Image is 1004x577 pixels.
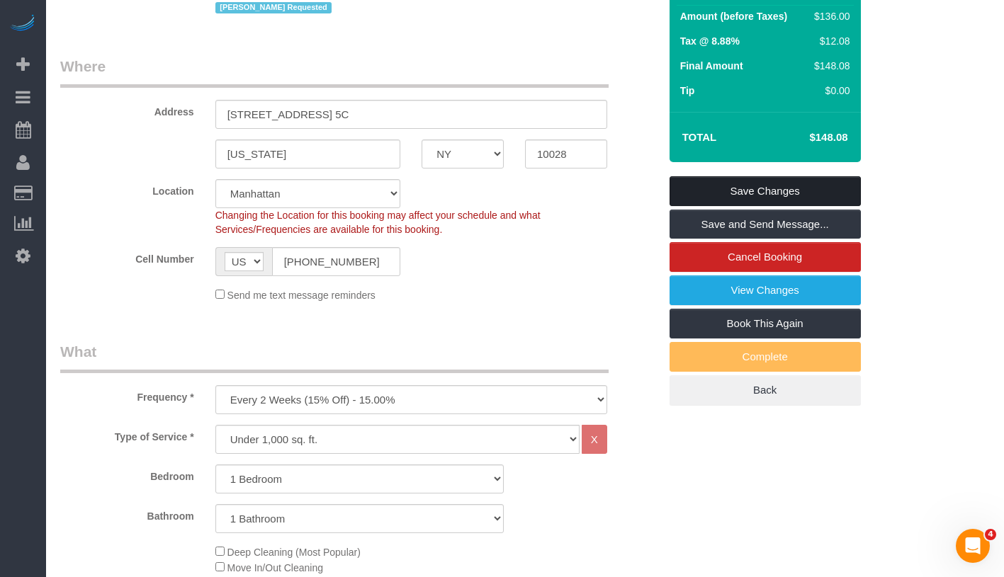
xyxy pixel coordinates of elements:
[227,290,376,301] span: Send me text message reminders
[670,375,861,405] a: Back
[956,529,990,563] iframe: Intercom live chat
[215,139,401,168] input: City
[680,84,695,98] label: Tip
[9,14,37,34] img: Automaid Logo
[50,100,205,119] label: Address
[670,176,861,206] a: Save Changes
[50,179,205,198] label: Location
[227,562,323,573] span: Move In/Out Cleaning
[808,84,850,98] div: $0.00
[670,275,861,305] a: View Changes
[670,210,861,239] a: Save and Send Message...
[682,131,717,143] strong: Total
[808,59,850,73] div: $148.08
[808,9,850,23] div: $136.00
[767,132,847,144] h4: $148.08
[60,56,609,88] legend: Where
[985,529,996,540] span: 4
[808,34,850,48] div: $12.08
[50,425,205,444] label: Type of Service *
[215,210,541,235] span: Changing the Location for this booking may affect your schedule and what Services/Frequencies are...
[50,385,205,404] label: Frequency *
[50,247,205,266] label: Cell Number
[215,2,332,13] span: [PERSON_NAME] Requested
[227,547,361,558] span: Deep Cleaning (Most Popular)
[680,9,787,23] label: Amount (before Taxes)
[525,139,607,168] input: Zip Code
[670,242,861,272] a: Cancel Booking
[60,341,609,373] legend: What
[272,247,401,276] input: Cell Number
[670,309,861,338] a: Book This Again
[680,34,740,48] label: Tax @ 8.88%
[50,464,205,484] label: Bedroom
[680,59,743,73] label: Final Amount
[50,504,205,523] label: Bathroom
